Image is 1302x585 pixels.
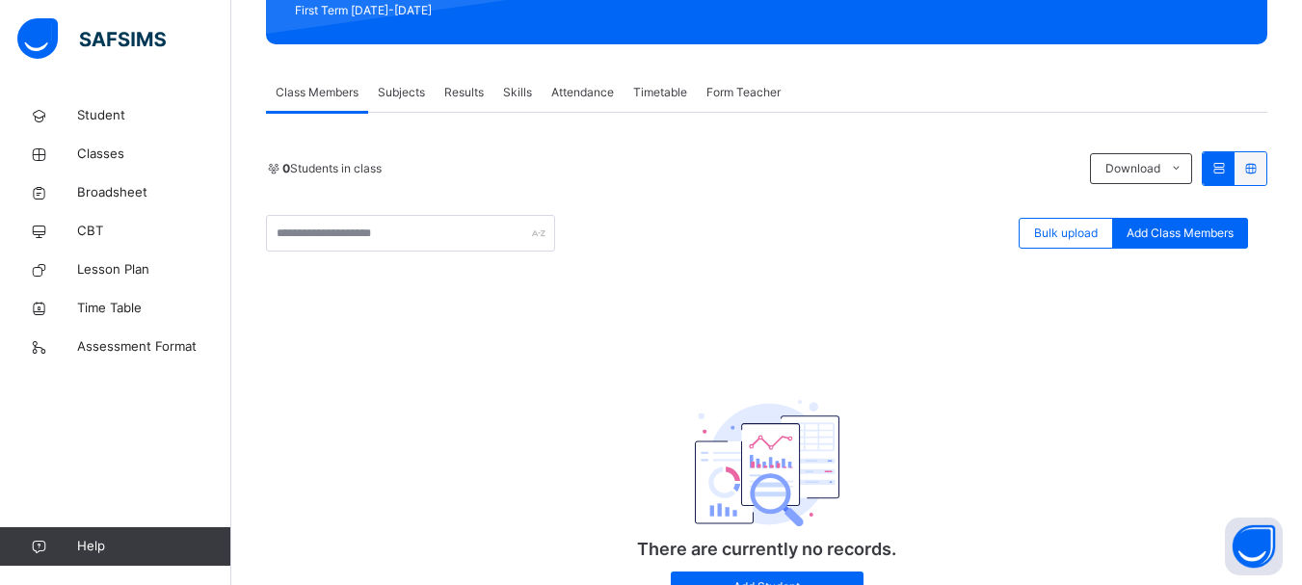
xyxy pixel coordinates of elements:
span: Attendance [551,84,614,101]
span: Help [77,537,230,556]
button: Open asap [1225,518,1283,575]
span: Time Table [77,299,231,318]
img: classEmptyState.7d4ec5dc6d57f4e1adfd249b62c1c528.svg [695,400,839,527]
span: Timetable [633,84,687,101]
p: There are currently no records. [574,536,960,562]
span: Student [77,106,231,125]
span: Download [1105,160,1160,177]
span: Assessment Format [77,337,231,357]
span: Add Class Members [1127,225,1234,242]
span: Skills [503,84,532,101]
span: Broadsheet [77,183,231,202]
b: 0 [282,161,290,175]
span: CBT [77,222,231,241]
span: Students in class [282,160,382,177]
img: safsims [17,18,166,59]
span: Lesson Plan [77,260,231,279]
span: Classes [77,145,231,164]
span: Results [444,84,484,101]
span: Bulk upload [1034,225,1098,242]
span: Form Teacher [706,84,781,101]
span: Subjects [378,84,425,101]
span: Class Members [276,84,359,101]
